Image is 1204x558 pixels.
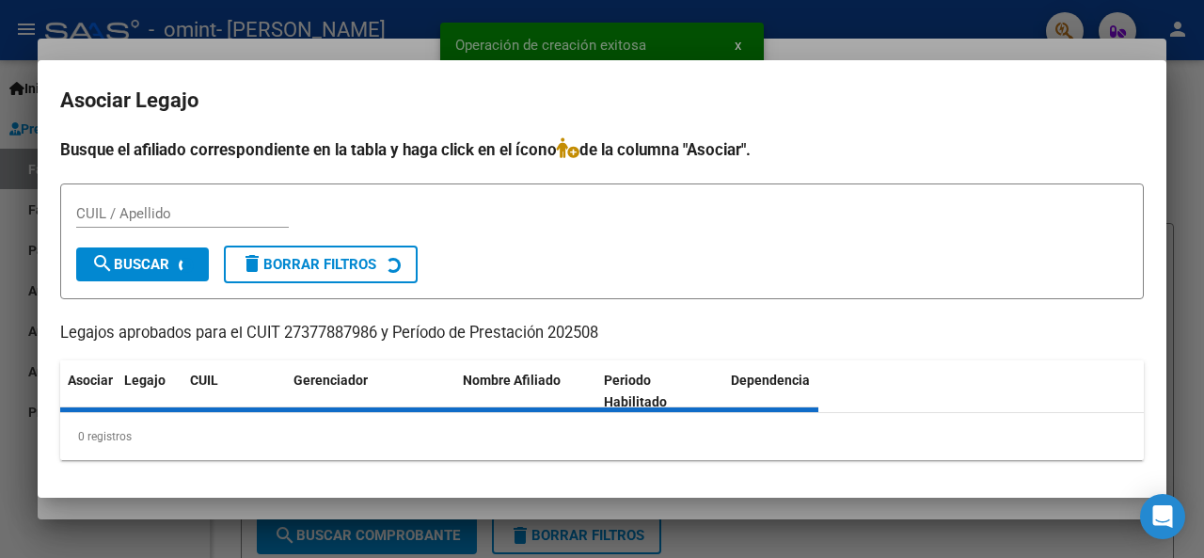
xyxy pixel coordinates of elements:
datatable-header-cell: Periodo Habilitado [596,360,723,422]
span: Gerenciador [293,373,368,388]
h4: Busque el afiliado correspondiente en la tabla y haga click en el ícono de la columna "Asociar". [60,137,1144,162]
span: Legajo [124,373,166,388]
datatable-header-cell: Nombre Afiliado [455,360,596,422]
span: Buscar [91,256,169,273]
span: Periodo Habilitado [604,373,667,409]
p: Legajos aprobados para el CUIT 27377887986 y Período de Prestación 202508 [60,322,1144,345]
span: Asociar [68,373,113,388]
span: CUIL [190,373,218,388]
h2: Asociar Legajo [60,83,1144,119]
button: Borrar Filtros [224,246,418,283]
div: 0 registros [60,413,1144,460]
mat-icon: delete [241,252,263,275]
button: Buscar [76,247,209,281]
datatable-header-cell: CUIL [182,360,286,422]
span: Nombre Afiliado [463,373,561,388]
datatable-header-cell: Dependencia [723,360,864,422]
datatable-header-cell: Gerenciador [286,360,455,422]
span: Borrar Filtros [241,256,376,273]
div: Open Intercom Messenger [1140,494,1185,539]
mat-icon: search [91,252,114,275]
span: Dependencia [731,373,810,388]
datatable-header-cell: Asociar [60,360,117,422]
datatable-header-cell: Legajo [117,360,182,422]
